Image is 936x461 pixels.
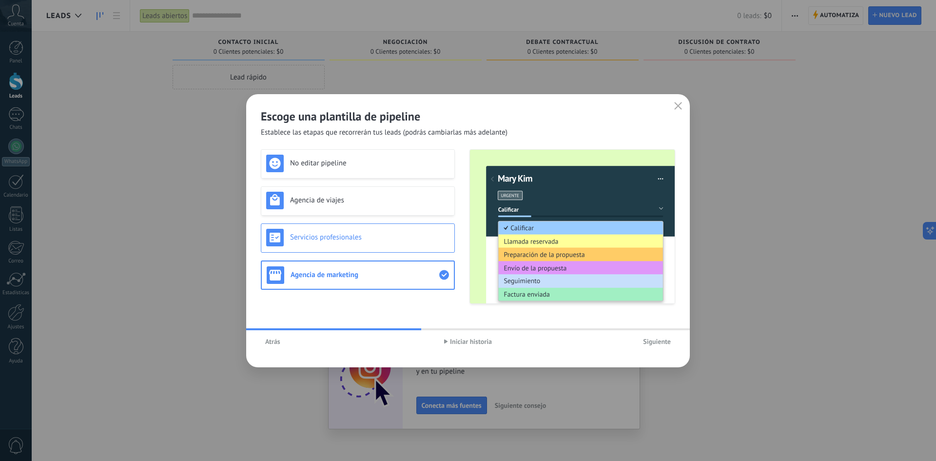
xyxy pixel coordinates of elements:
[643,338,671,345] span: Siguiente
[639,334,675,349] button: Siguiente
[290,196,449,205] h3: Agencia de viajes
[261,334,285,349] button: Atrás
[440,334,496,349] button: Iniciar historia
[265,338,280,345] span: Atrás
[290,159,449,168] h3: No editar pipeline
[261,109,675,124] h2: Escoge una plantilla de pipeline
[261,128,507,138] span: Establece las etapas que recorrerán tus leads (podrás cambiarlas más adelante)
[450,338,492,345] span: Iniciar historia
[291,270,439,280] h3: Agencia de marketing
[290,233,449,242] h3: Servicios profesionales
